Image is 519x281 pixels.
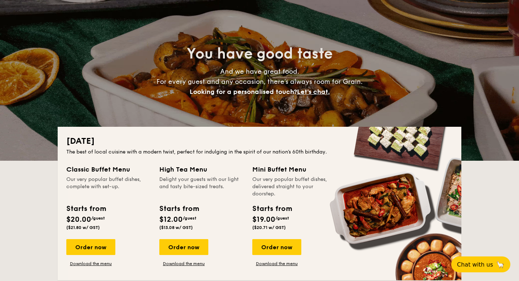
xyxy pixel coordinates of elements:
[66,261,115,267] a: Download the menu
[66,239,115,255] div: Order now
[187,45,333,62] span: You have good taste
[252,225,286,230] span: ($20.71 w/ GST)
[451,256,510,272] button: Chat with us🦙
[183,216,196,221] span: /guest
[66,135,453,147] h2: [DATE]
[496,260,505,269] span: 🦙
[252,176,337,198] div: Our very popular buffet dishes, delivered straight to your doorstep.
[66,148,453,156] div: The best of local cuisine with a modern twist, perfect for indulging in the spirit of our nation’...
[297,88,330,96] span: Let's chat.
[159,215,183,224] span: $12.00
[159,176,244,198] div: Delight your guests with our light and tasty bite-sized treats.
[91,216,105,221] span: /guest
[159,225,193,230] span: ($13.08 w/ GST)
[252,261,301,267] a: Download the menu
[252,239,301,255] div: Order now
[275,216,289,221] span: /guest
[66,215,91,224] span: $20.00
[66,203,106,214] div: Starts from
[66,164,151,174] div: Classic Buffet Menu
[159,164,244,174] div: High Tea Menu
[159,239,208,255] div: Order now
[252,203,292,214] div: Starts from
[156,68,363,96] span: And we have great food. For every guest and any occasion, there’s always room for Grain.
[457,261,493,268] span: Chat with us
[159,261,208,267] a: Download the menu
[190,88,297,96] span: Looking for a personalised touch?
[159,203,199,214] div: Starts from
[252,215,275,224] span: $19.00
[66,225,100,230] span: ($21.80 w/ GST)
[66,176,151,198] div: Our very popular buffet dishes, complete with set-up.
[252,164,337,174] div: Mini Buffet Menu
